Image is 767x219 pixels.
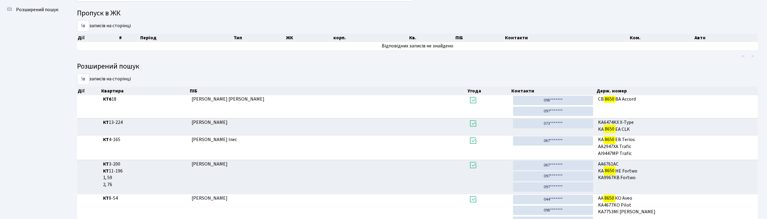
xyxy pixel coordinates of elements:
th: корп. [333,34,409,42]
span: KA EB Terios AA2947XA Trafic AI9447MP Trafic [598,136,756,157]
th: Ком. [629,34,694,42]
b: КТ [103,195,109,201]
th: ЖК [285,34,333,42]
mark: 8650 [604,125,615,133]
td: Відповідних записів не знайдено [77,42,758,50]
th: Тип [233,34,285,42]
span: СВ ВА Accord [598,96,756,103]
mark: 8650 [604,166,615,175]
span: KA6474KX X-Type KA EA CLK [598,119,756,133]
th: ПІБ [455,34,504,42]
th: Період [140,34,233,42]
select: записів на сторінці [77,20,89,32]
th: Авто [694,34,758,42]
mark: 8650 [604,135,615,144]
th: ПІБ [189,87,467,95]
span: AA6761AC KA HE Fortwo KA9967KB Fortwo [598,161,756,182]
b: КТ [103,136,109,143]
h4: Розширений пошук [77,62,758,71]
span: [PERSON_NAME] Ілес [192,136,237,143]
b: КТ [103,168,109,174]
span: 13-224 [103,119,187,126]
b: КТ6 [103,96,112,102]
span: [PERSON_NAME] [192,119,228,126]
th: Держ. номер [596,87,758,95]
h4: Пропуск в ЖК [77,9,758,18]
th: # [118,34,140,42]
span: 18 [103,96,187,103]
select: записів на сторінці [77,73,89,85]
mark: 8650 [604,95,615,103]
span: Розширений пошук [16,6,58,13]
span: [PERSON_NAME] [192,161,228,167]
b: КТ [103,161,109,167]
th: Контакти [504,34,629,42]
th: Кв. [409,34,455,42]
span: 3-200 11-196 1, 59 2, 76 [103,161,187,188]
th: Квартира [101,87,189,95]
span: 8-54 [103,195,187,202]
label: записів на сторінці [77,20,131,32]
th: Дії [77,34,118,42]
label: записів на сторінці [77,73,131,85]
mark: 8650 [604,194,615,202]
th: Угода [467,87,511,95]
th: Контакти [511,87,596,95]
a: Розширений пошук [3,4,63,16]
span: 4-165 [103,136,187,143]
th: Дії [77,87,101,95]
span: [PERSON_NAME] [192,195,228,201]
span: [PERSON_NAME] [PERSON_NAME] [192,96,264,102]
b: КТ [103,119,109,126]
span: АА КО Aveo KA4677KO Pilot KA7753MI [PERSON_NAME] [598,195,756,216]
